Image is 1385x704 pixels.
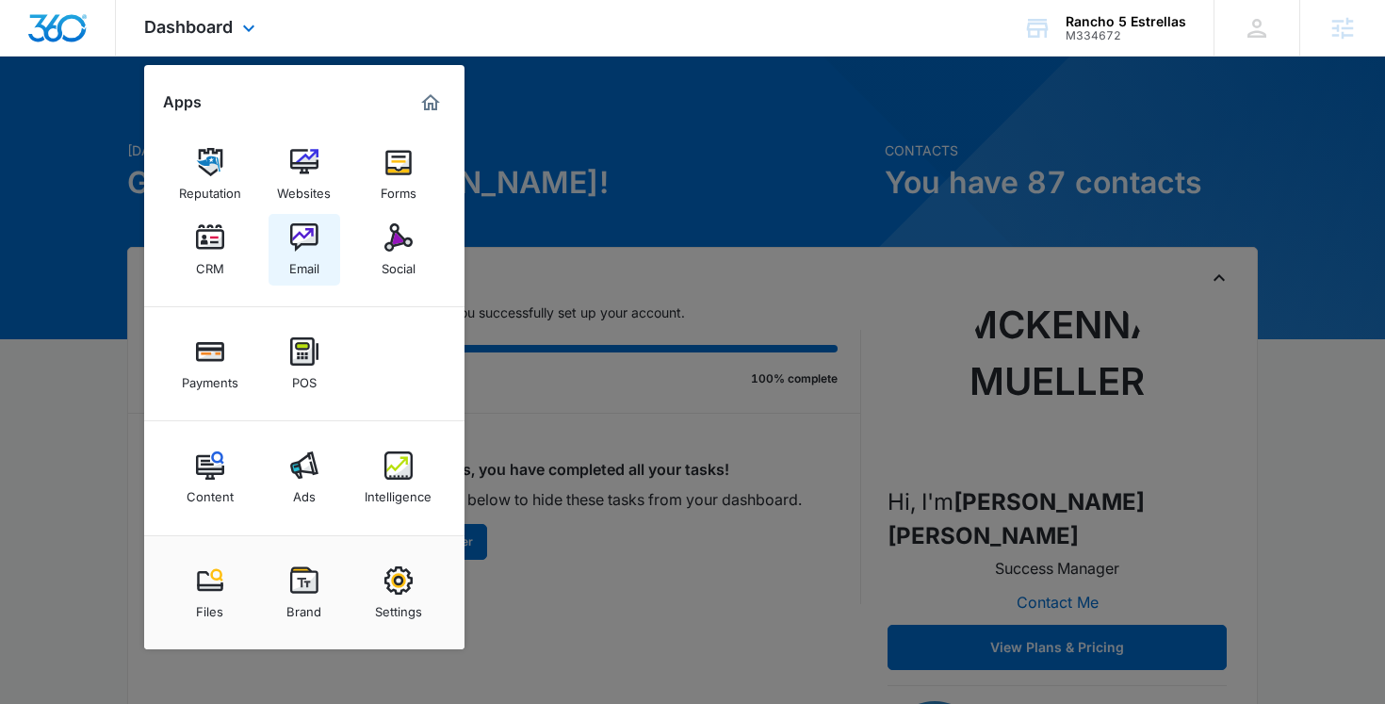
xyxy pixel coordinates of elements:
div: Forms [381,176,416,201]
div: Payments [182,366,238,390]
a: CRM [174,214,246,286]
a: Forms [363,139,434,210]
div: CRM [196,252,224,276]
div: Content [187,480,234,504]
a: Websites [269,139,340,210]
div: account id [1066,29,1186,42]
div: Keywords by Traffic [208,111,318,123]
div: Settings [375,595,422,619]
div: Brand [286,595,321,619]
a: Reputation [174,139,246,210]
a: Settings [363,557,434,629]
a: Intelligence [363,442,434,514]
div: Domain: [DOMAIN_NAME] [49,49,207,64]
a: Social [363,214,434,286]
a: Ads [269,442,340,514]
a: POS [269,328,340,400]
img: website_grey.svg [30,49,45,64]
a: Email [269,214,340,286]
span: Dashboard [144,17,233,37]
a: Content [174,442,246,514]
img: tab_keywords_by_traffic_grey.svg [187,109,203,124]
div: Reputation [179,176,241,201]
a: Marketing 360® Dashboard [415,88,446,118]
div: account name [1066,14,1186,29]
img: tab_domain_overview_orange.svg [51,109,66,124]
div: Domain Overview [72,111,169,123]
div: POS [292,366,317,390]
div: Websites [277,176,331,201]
img: logo_orange.svg [30,30,45,45]
a: Payments [174,328,246,400]
h2: Apps [163,93,202,111]
div: Ads [293,480,316,504]
a: Brand [269,557,340,629]
div: Intelligence [365,480,432,504]
div: Social [382,252,415,276]
div: Files [196,595,223,619]
div: v 4.0.25 [53,30,92,45]
a: Files [174,557,246,629]
div: Email [289,252,319,276]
